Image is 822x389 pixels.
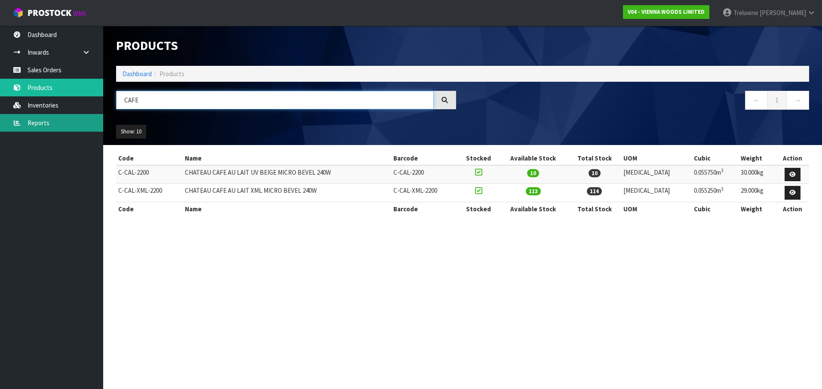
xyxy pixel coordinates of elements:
span: [PERSON_NAME] [760,9,806,17]
th: UOM [621,151,692,165]
span: ProStock [28,7,71,19]
img: cube-alt.png [13,7,24,18]
td: CHATEAU CAFE AU LAIT XML MICRO BEVEL 240W [183,184,391,202]
td: C-CAL-2200 [116,165,183,184]
td: 29.000kg [739,184,776,202]
th: Barcode [391,151,458,165]
th: Available Stock [499,151,568,165]
h1: Products [116,39,456,53]
th: Available Stock [499,202,568,216]
strong: V04 - VIENNA WOODS LIMITED [628,8,705,15]
td: 0.055250m [692,184,739,202]
th: Code [116,202,183,216]
span: 114 [587,187,602,195]
th: Barcode [391,202,458,216]
th: Total Stock [568,202,622,216]
a: Dashboard [123,70,152,78]
span: 10 [527,169,539,177]
th: Name [183,151,391,165]
th: Action [776,151,809,165]
sup: 3 [721,167,724,173]
span: Products [159,70,184,78]
th: Name [183,202,391,216]
th: Code [116,151,183,165]
sup: 3 [721,186,724,192]
td: C-CAL-2200 [391,165,458,184]
small: WMS [73,9,86,18]
td: [MEDICAL_DATA] [621,165,692,184]
th: Cubic [692,202,739,216]
td: 0.055750m [692,165,739,184]
span: Trelawne [733,9,758,17]
a: ← [745,91,768,109]
th: UOM [621,202,692,216]
th: Weight [739,202,776,216]
td: C-CAL-XML-2200 [391,184,458,202]
a: → [786,91,809,109]
th: Stocked [458,202,499,216]
td: 30.000kg [739,165,776,184]
td: C-CAL-XML-2200 [116,184,183,202]
a: 1 [767,91,787,109]
span: 10 [589,169,601,177]
td: CHATEAU CAFE AU LAIT UV BEIGE MICRO BEVEL 240W [183,165,391,184]
th: Action [776,202,809,216]
th: Total Stock [568,151,622,165]
nav: Page navigation [469,91,809,112]
th: Cubic [692,151,739,165]
button: Show: 10 [116,125,146,139]
span: 113 [526,187,541,195]
th: Stocked [458,151,499,165]
td: [MEDICAL_DATA] [621,184,692,202]
th: Weight [739,151,776,165]
input: Search products [116,91,434,109]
